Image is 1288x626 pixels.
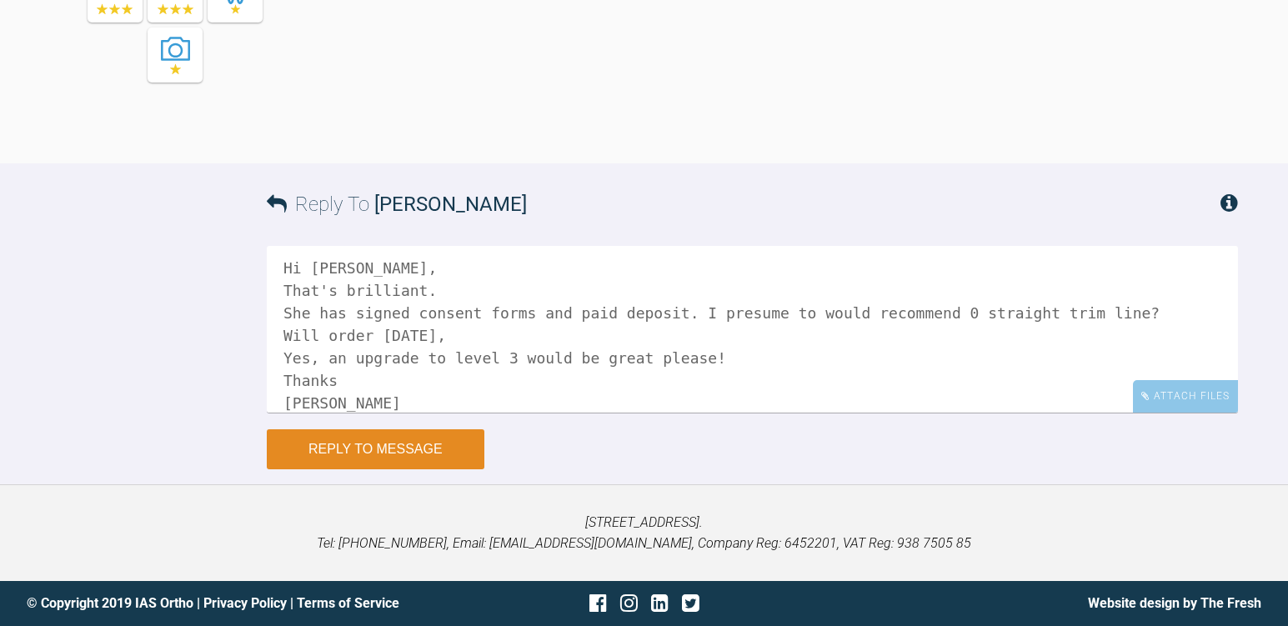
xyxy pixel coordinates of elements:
a: Privacy Policy [203,595,287,611]
button: Reply to Message [267,429,484,469]
a: Website design by The Fresh [1088,595,1261,611]
div: © Copyright 2019 IAS Ortho | | [27,593,439,614]
span: [PERSON_NAME] [374,193,527,216]
p: [STREET_ADDRESS]. Tel: [PHONE_NUMBER], Email: [EMAIL_ADDRESS][DOMAIN_NAME], Company Reg: 6452201,... [27,512,1261,554]
textarea: Hi [PERSON_NAME], That's brilliant. She has signed consent forms and paid deposit. I presume to w... [267,246,1238,413]
a: Terms of Service [297,595,399,611]
h3: Reply To [267,188,527,220]
div: Attach Files [1133,380,1238,413]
